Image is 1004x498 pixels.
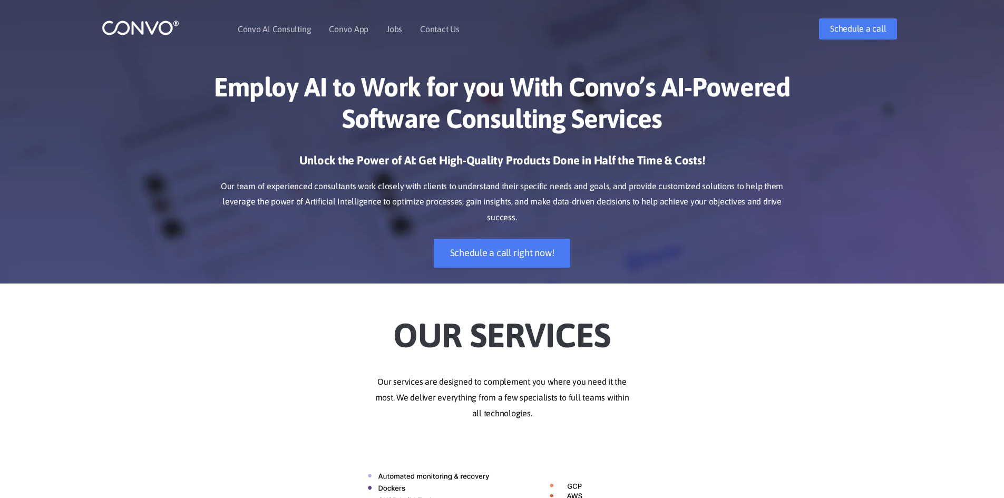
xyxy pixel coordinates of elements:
[210,71,795,142] h1: Employ AI to Work for you With Convo’s AI-Powered Software Consulting Services
[819,18,897,40] a: Schedule a call
[386,25,402,33] a: Jobs
[102,19,179,36] img: logo_1.png
[329,25,368,33] a: Convo App
[210,299,795,358] h2: Our Services
[210,374,795,422] p: Our services are designed to complement you where you need it the most. We deliver everything fro...
[238,25,311,33] a: Convo AI Consulting
[210,179,795,226] p: Our team of experienced consultants work closely with clients to understand their specific needs ...
[434,239,571,268] a: Schedule a call right now!
[210,153,795,176] h3: Unlock the Power of AI: Get High-Quality Products Done in Half the Time & Costs!
[420,25,460,33] a: Contact Us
